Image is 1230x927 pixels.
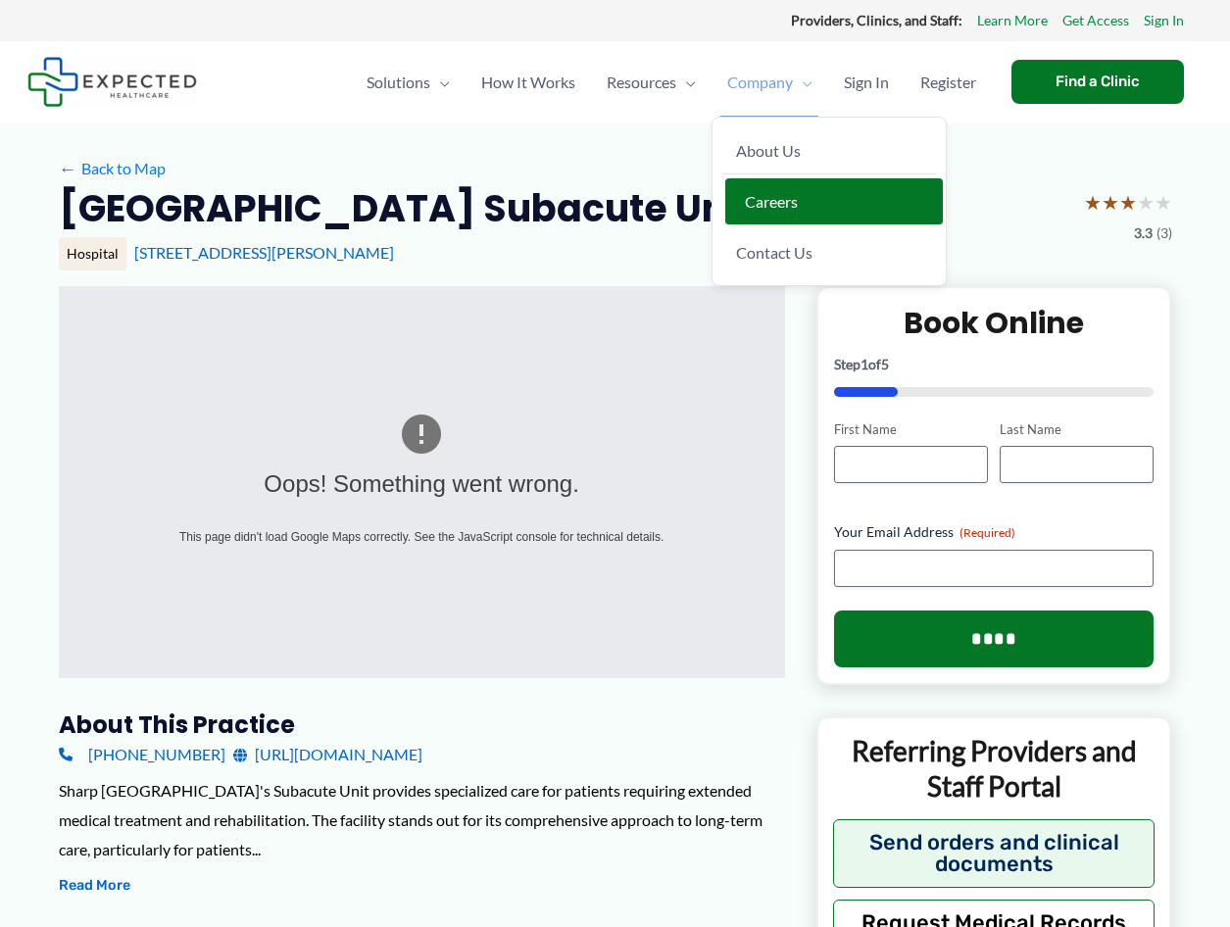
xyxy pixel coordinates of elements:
span: Menu Toggle [430,48,450,117]
span: 3.3 [1134,220,1153,246]
nav: Primary Site Navigation [351,48,992,117]
span: ★ [1137,184,1155,220]
a: How It Works [466,48,591,117]
div: This page didn't load Google Maps correctly. See the JavaScript console for technical details. [136,526,708,548]
span: (Required) [959,525,1015,540]
span: Company [727,48,793,117]
a: Register [905,48,992,117]
span: ★ [1155,184,1172,220]
span: About Us [736,141,801,160]
span: Resources [607,48,676,117]
button: Send orders and clinical documents [833,819,1156,888]
span: Sign In [844,48,889,117]
label: First Name [834,420,988,439]
label: Your Email Address [834,522,1155,542]
h2: Book Online [834,304,1155,342]
span: ← [59,159,77,177]
span: Register [920,48,976,117]
a: Get Access [1062,8,1129,33]
a: ResourcesMenu Toggle [591,48,712,117]
span: Careers [745,192,798,211]
img: Expected Healthcare Logo - side, dark font, small [27,57,197,107]
label: Last Name [1000,420,1154,439]
a: Careers [725,178,943,225]
a: SolutionsMenu Toggle [351,48,466,117]
span: Contact Us [736,243,812,262]
span: Solutions [367,48,430,117]
a: [STREET_ADDRESS][PERSON_NAME] [134,243,394,262]
a: Sign In [828,48,905,117]
button: Read More [59,874,130,898]
span: (3) [1156,220,1172,246]
a: Sign In [1144,8,1184,33]
strong: Providers, Clinics, and Staff: [791,12,962,28]
a: ←Back to Map [59,154,166,183]
span: Menu Toggle [793,48,812,117]
a: [URL][DOMAIN_NAME] [233,740,422,769]
span: ★ [1102,184,1119,220]
a: Contact Us [720,229,938,275]
a: About Us [720,127,938,174]
h2: [GEOGRAPHIC_DATA] Subacute Unit [59,184,753,232]
span: ★ [1119,184,1137,220]
span: ★ [1084,184,1102,220]
span: Menu Toggle [676,48,696,117]
div: Sharp [GEOGRAPHIC_DATA]'s Subacute Unit provides specialized care for patients requiring extended... [59,776,785,863]
span: 1 [861,356,868,372]
a: Find a Clinic [1011,60,1184,104]
div: Hospital [59,237,126,270]
a: CompanyMenu Toggle [712,48,828,117]
span: How It Works [481,48,575,117]
h3: About this practice [59,709,785,740]
p: Step of [834,358,1155,371]
a: [PHONE_NUMBER] [59,740,225,769]
span: 5 [881,356,889,372]
a: Learn More [977,8,1048,33]
div: Oops! Something went wrong. [136,463,708,507]
p: Referring Providers and Staff Portal [833,733,1156,805]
